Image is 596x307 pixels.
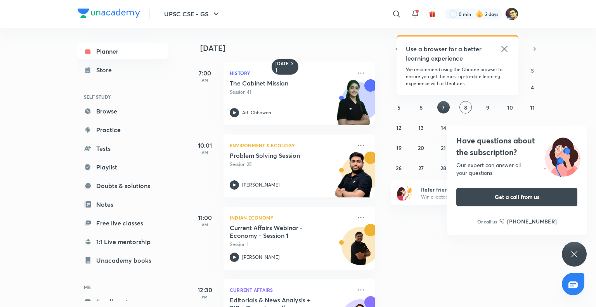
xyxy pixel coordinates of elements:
abbr: October 14, 2025 [441,124,446,131]
button: October 20, 2025 [415,141,427,154]
button: October 19, 2025 [393,141,405,154]
p: Session 41 [230,89,352,96]
p: Arti Chhawari [242,109,271,116]
h5: Use a browser for a better learning experience [406,44,483,63]
h5: 7:00 [189,68,220,78]
abbr: October 5, 2025 [397,104,400,111]
button: October 15, 2025 [459,121,472,134]
button: October 16, 2025 [482,121,494,134]
a: Notes [78,197,168,212]
a: Unacademy books [78,253,168,268]
h5: Current Affairs Webinar - Economy - Session 1 [230,224,326,239]
abbr: Saturday [531,67,534,74]
p: Indian Economy [230,213,352,222]
abbr: October 8, 2025 [464,104,467,111]
a: 1:1 Live mentorship [78,234,168,249]
button: avatar [426,8,438,20]
a: Doubts & solutions [78,178,168,194]
h6: ME [78,281,168,294]
button: October 14, 2025 [437,121,450,134]
a: Practice [78,122,168,138]
abbr: October 27, 2025 [418,164,424,172]
abbr: October 9, 2025 [486,104,489,111]
h6: Refer friends [421,185,516,194]
abbr: October 12, 2025 [396,124,401,131]
button: October 7, 2025 [437,101,450,113]
abbr: October 15, 2025 [463,124,468,131]
button: October 12, 2025 [393,121,405,134]
a: Free live classes [78,215,168,231]
div: Our expert can answer all your questions [456,161,577,177]
button: October 13, 2025 [415,121,427,134]
img: Company Logo [78,9,140,18]
p: [PERSON_NAME] [242,181,280,188]
a: Playlist [78,159,168,175]
img: ttu_illustration_new.svg [538,135,587,177]
p: Current Affairs [230,285,352,295]
button: Get a call from us [456,188,577,206]
abbr: October 20, 2025 [418,144,424,152]
abbr: October 16, 2025 [485,124,490,131]
h6: [PHONE_NUMBER] [507,217,557,225]
abbr: October 11, 2025 [530,104,535,111]
h5: 11:00 [189,213,220,222]
abbr: October 28, 2025 [440,164,446,172]
button: October 5, 2025 [393,101,405,113]
a: [PHONE_NUMBER] [499,217,557,225]
abbr: October 19, 2025 [396,144,402,152]
h6: [DATE] [275,61,289,73]
h5: 10:01 [189,141,220,150]
p: [PERSON_NAME] [242,254,280,261]
button: October 21, 2025 [437,141,450,154]
abbr: October 21, 2025 [441,144,446,152]
img: avatar [429,10,436,17]
h5: The Cabinet Mission [230,79,326,87]
img: unacademy [332,79,375,133]
div: Store [96,65,116,75]
button: October 28, 2025 [437,162,450,174]
a: Planner [78,44,168,59]
abbr: October 17, 2025 [508,124,513,131]
img: Mukesh Kumar Shahi [505,7,518,21]
button: October 18, 2025 [526,121,539,134]
img: unacademy [332,152,375,205]
abbr: October 7, 2025 [442,104,445,111]
a: Store [78,62,168,78]
a: Browse [78,103,168,119]
h4: [DATE] [200,44,383,53]
p: We recommend using the Chrome browser to ensure you get the most up-to-date learning experience w... [406,66,509,87]
img: referral [397,185,413,201]
button: October 17, 2025 [504,121,516,134]
p: Environment & Ecology [230,141,352,150]
a: Tests [78,141,168,156]
p: Session 25 [230,161,352,168]
p: AM [189,222,220,227]
p: AM [189,150,220,155]
abbr: October 6, 2025 [419,104,423,111]
abbr: October 13, 2025 [418,124,424,131]
button: UPSC CSE - GS [159,6,225,22]
p: Session 1 [230,241,352,248]
p: PM [189,295,220,299]
button: October 27, 2025 [415,162,427,174]
p: AM [189,78,220,82]
abbr: October 10, 2025 [507,104,513,111]
img: streak [476,10,483,18]
img: Avatar [342,231,379,269]
button: October 10, 2025 [504,101,516,113]
button: October 9, 2025 [482,101,494,113]
button: October 6, 2025 [415,101,427,113]
button: October 26, 2025 [393,162,405,174]
p: Or call us [477,218,497,225]
abbr: October 4, 2025 [531,84,534,91]
abbr: October 26, 2025 [396,164,402,172]
h5: 12:30 [189,285,220,295]
button: October 11, 2025 [526,101,539,113]
a: Company Logo [78,9,140,20]
abbr: October 18, 2025 [530,124,535,131]
h4: Have questions about the subscription? [456,135,577,158]
h5: Problem Solving Session [230,152,326,159]
h6: SELF STUDY [78,90,168,103]
p: Win a laptop, vouchers & more [421,194,516,201]
button: October 8, 2025 [459,101,472,113]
